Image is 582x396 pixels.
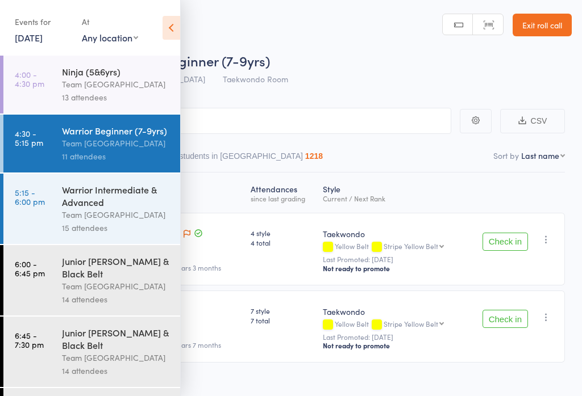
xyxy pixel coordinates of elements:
[62,183,171,208] div: Warrior Intermediate & Advanced
[323,306,462,317] div: Taekwondo
[62,221,171,234] div: 15 attendees
[323,195,462,202] div: Current / Next Rank
[251,195,314,202] div: since last grading
[251,238,314,247] span: 4 total
[15,259,45,277] time: 6:00 - 6:45 pm
[3,56,180,113] a: 4:00 -4:30 pmNinja (5&6yrs)Team [GEOGRAPHIC_DATA]13 attendees
[62,91,171,104] div: 13 attendees
[323,320,462,330] div: Yellow Belt
[251,306,314,315] span: 7 style
[384,320,438,327] div: Stripe Yellow Belt
[3,174,180,244] a: 5:15 -6:00 pmWarrior Intermediate & AdvancedTeam [GEOGRAPHIC_DATA]15 attendees
[62,78,171,91] div: Team [GEOGRAPHIC_DATA]
[3,317,180,387] a: 6:45 -7:30 pmJunior [PERSON_NAME] & Black BeltTeam [GEOGRAPHIC_DATA]14 attendees
[246,178,318,208] div: Atten­dances
[15,129,43,147] time: 4:30 - 5:15 pm
[251,228,314,238] span: 4 style
[3,115,180,172] a: 4:30 -5:15 pmWarrior Beginner (7-9yrs)Team [GEOGRAPHIC_DATA]11 attendees
[113,51,270,70] span: Warrior Beginner (7-9yrs)
[323,242,462,252] div: Yellow Belt
[62,293,171,306] div: 14 attendees
[82,31,138,44] div: Any location
[251,315,314,325] span: 7 total
[157,146,323,172] button: Other students in [GEOGRAPHIC_DATA]1218
[15,331,44,349] time: 6:45 - 7:30 pm
[323,228,462,239] div: Taekwondo
[62,150,171,163] div: 11 attendees
[493,150,519,161] label: Sort by
[384,242,438,250] div: Stripe Yellow Belt
[62,280,171,293] div: Team [GEOGRAPHIC_DATA]
[62,137,171,150] div: Team [GEOGRAPHIC_DATA]
[15,31,43,44] a: [DATE]
[62,65,171,78] div: Ninja (5&6yrs)
[323,264,462,273] div: Not ready to promote
[15,70,44,88] time: 4:00 - 4:30 pm
[62,326,171,351] div: Junior [PERSON_NAME] & Black Belt
[15,188,45,206] time: 5:15 - 6:00 pm
[15,12,70,31] div: Events for
[62,208,171,221] div: Team [GEOGRAPHIC_DATA]
[323,333,462,341] small: Last Promoted: [DATE]
[483,233,528,251] button: Check in
[323,255,462,263] small: Last Promoted: [DATE]
[521,150,559,161] div: Last name
[62,364,171,377] div: 14 attendees
[318,178,466,208] div: Style
[62,351,171,364] div: Team [GEOGRAPHIC_DATA]
[500,109,565,133] button: CSV
[223,73,288,85] span: Taekwondo Room
[82,12,138,31] div: At
[305,151,323,161] div: 1218
[323,341,462,350] div: Not ready to promote
[513,14,572,36] a: Exit roll call
[3,245,180,315] a: 6:00 -6:45 pmJunior [PERSON_NAME] & Black BeltTeam [GEOGRAPHIC_DATA]14 attendees
[17,108,451,134] input: Search by name
[483,310,528,328] button: Check in
[62,124,171,137] div: Warrior Beginner (7-9yrs)
[62,255,171,280] div: Junior [PERSON_NAME] & Black Belt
